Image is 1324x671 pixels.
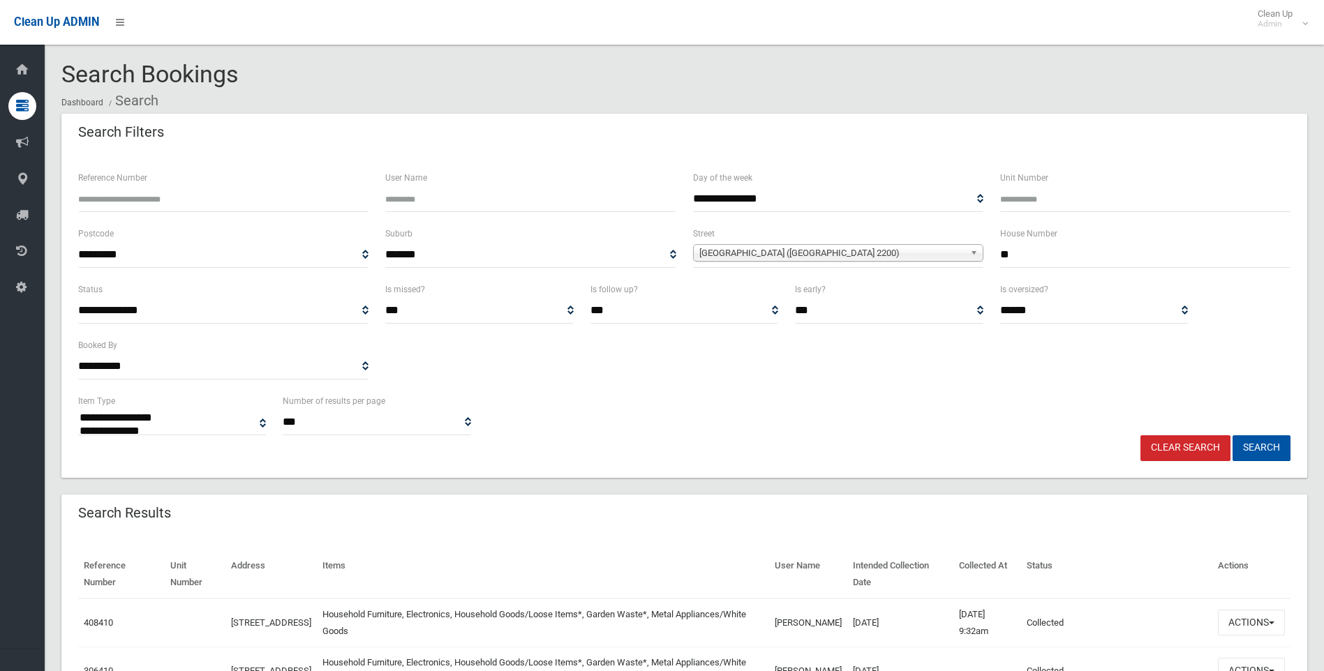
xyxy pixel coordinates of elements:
th: Address [225,550,317,598]
small: Admin [1258,19,1293,29]
label: Is follow up? [590,282,638,297]
label: Day of the week [693,170,752,186]
th: Collected At [953,550,1021,598]
label: Street [693,226,715,241]
th: Actions [1212,550,1290,598]
a: Dashboard [61,98,103,107]
span: Clean Up ADMIN [14,15,99,29]
th: Unit Number [165,550,225,598]
label: Booked By [78,338,117,353]
label: Is missed? [385,282,425,297]
label: User Name [385,170,427,186]
td: [PERSON_NAME] [769,598,847,647]
button: Actions [1218,610,1285,635]
li: Search [105,88,158,114]
header: Search Results [61,499,188,527]
a: Clear Search [1140,435,1230,461]
th: Items [317,550,769,598]
td: [DATE] 9:32am [953,598,1021,647]
label: House Number [1000,226,1057,241]
span: Search Bookings [61,60,239,88]
a: 408410 [84,617,113,628]
th: Reference Number [78,550,165,598]
button: Search [1233,435,1290,461]
th: Intended Collection Date [847,550,953,598]
label: Suburb [385,226,412,241]
span: [GEOGRAPHIC_DATA] ([GEOGRAPHIC_DATA] 2200) [699,245,965,262]
label: Reference Number [78,170,147,186]
label: Is oversized? [1000,282,1048,297]
span: Clean Up [1251,8,1307,29]
th: Status [1021,550,1212,598]
td: Household Furniture, Electronics, Household Goods/Loose Items*, Garden Waste*, Metal Appliances/W... [317,598,769,647]
label: Item Type [78,393,115,409]
th: User Name [769,550,847,598]
label: Number of results per page [283,393,385,409]
label: Is early? [795,282,826,297]
td: Collected [1021,598,1212,647]
label: Unit Number [1000,170,1048,186]
header: Search Filters [61,119,181,146]
label: Postcode [78,226,114,241]
td: [DATE] [847,598,953,647]
label: Status [78,282,103,297]
a: [STREET_ADDRESS] [231,617,311,628]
